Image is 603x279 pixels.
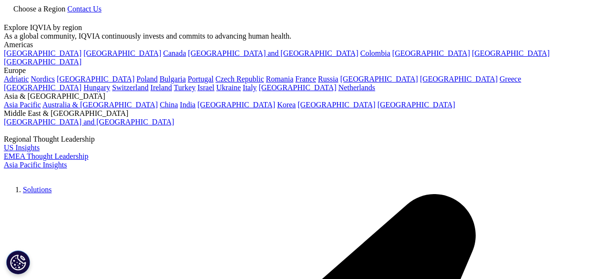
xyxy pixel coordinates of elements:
[160,101,178,109] a: China
[392,49,470,57] a: [GEOGRAPHIC_DATA]
[67,5,102,13] a: Contact Us
[243,83,256,92] a: Italy
[174,83,196,92] a: Turkey
[4,49,82,57] a: [GEOGRAPHIC_DATA]
[57,75,134,83] a: [GEOGRAPHIC_DATA]
[296,75,317,83] a: France
[4,83,82,92] a: [GEOGRAPHIC_DATA]
[180,101,195,109] a: India
[112,83,148,92] a: Switzerland
[4,152,88,160] a: EMEA Thought Leadership
[6,250,30,274] button: Cookies Settings
[188,75,214,83] a: Portugal
[4,144,40,152] a: US Insights
[216,83,241,92] a: Ukraine
[42,101,158,109] a: Australia & [GEOGRAPHIC_DATA]
[259,83,337,92] a: [GEOGRAPHIC_DATA]
[4,135,599,144] div: Regional Thought Leadership
[378,101,455,109] a: [GEOGRAPHIC_DATA]
[318,75,338,83] a: Russia
[188,49,358,57] a: [GEOGRAPHIC_DATA] and [GEOGRAPHIC_DATA]
[4,58,82,66] a: [GEOGRAPHIC_DATA]
[4,161,67,169] a: Asia Pacific Insights
[23,186,51,194] a: Solutions
[4,66,599,75] div: Europe
[338,83,375,92] a: Netherlands
[151,83,172,92] a: Ireland
[4,75,29,83] a: Adriatic
[500,75,521,83] a: Greece
[31,75,55,83] a: Nordics
[277,101,296,109] a: Korea
[83,83,110,92] a: Hungary
[160,75,186,83] a: Bulgaria
[83,49,161,57] a: [GEOGRAPHIC_DATA]
[266,75,294,83] a: Romania
[4,23,599,32] div: Explore IQVIA by region
[4,92,599,101] div: Asia & [GEOGRAPHIC_DATA]
[420,75,498,83] a: [GEOGRAPHIC_DATA]
[472,49,550,57] a: [GEOGRAPHIC_DATA]
[4,41,599,49] div: Americas
[340,75,418,83] a: [GEOGRAPHIC_DATA]
[4,109,599,118] div: Middle East & [GEOGRAPHIC_DATA]
[4,101,41,109] a: Asia Pacific
[163,49,186,57] a: Canada
[197,83,215,92] a: Israel
[215,75,264,83] a: Czech Republic
[136,75,157,83] a: Poland
[13,5,65,13] span: Choose a Region
[4,118,174,126] a: [GEOGRAPHIC_DATA] and [GEOGRAPHIC_DATA]
[4,32,599,41] div: As a global community, IQVIA continuously invests and commits to advancing human health.
[197,101,275,109] a: [GEOGRAPHIC_DATA]
[360,49,390,57] a: Colombia
[297,101,375,109] a: [GEOGRAPHIC_DATA]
